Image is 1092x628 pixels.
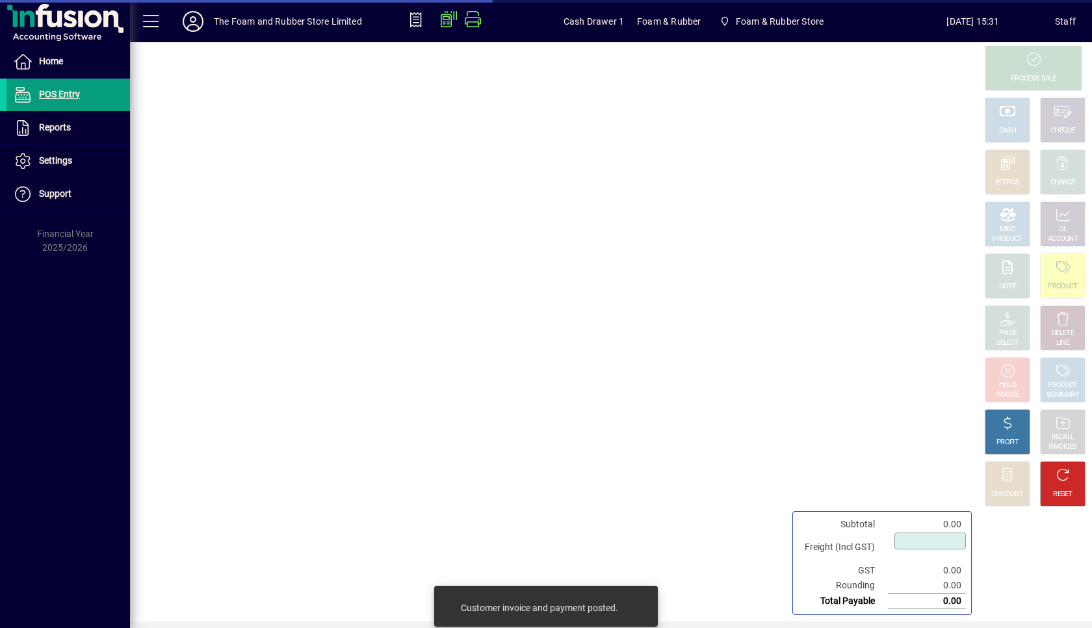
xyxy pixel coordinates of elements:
span: Foam & Rubber [637,11,701,32]
td: GST [798,563,888,578]
a: Settings [6,145,130,177]
div: PRODUCT [1048,381,1077,390]
td: Rounding [798,578,888,594]
div: HOLD [999,381,1016,390]
span: [DATE] 15:31 [891,11,1055,32]
a: Reports [6,112,130,144]
div: EFTPOS [996,178,1020,188]
div: PROFIT [996,438,1019,447]
div: CHARGE [1050,178,1076,188]
div: INVOICES [1048,442,1076,452]
div: Customer invoice and payment posted. [461,601,618,614]
td: Total Payable [798,594,888,609]
span: POS Entry [39,89,80,99]
td: 0.00 [888,517,966,532]
div: PRICE [999,329,1017,338]
div: RECALL [1052,433,1074,442]
div: SUMMARY [1046,390,1079,400]
div: RESET [1053,490,1072,499]
span: Foam & Rubber Store [714,10,829,33]
div: PROCESS SALE [1011,74,1056,84]
div: SELECT [996,338,1019,348]
div: PRODUCT [1048,282,1077,292]
div: INVOICE [995,390,1019,400]
span: Settings [39,155,72,166]
a: Support [6,178,130,210]
span: Support [39,188,71,199]
div: ACCOUNT [1048,234,1078,244]
span: Foam & Rubber Store [736,11,824,32]
div: CASH [999,126,1016,136]
span: Home [39,56,63,66]
button: Profile [172,10,214,33]
td: 0.00 [888,563,966,578]
div: Staff [1055,11,1076,32]
span: Reports [39,122,71,132]
td: 0.00 [888,578,966,594]
div: CHEQUE [1050,126,1075,136]
div: DELETE [1052,329,1074,338]
div: LINE [1056,338,1069,348]
td: Freight (Incl GST) [798,532,888,563]
div: The Foam and Rubber Store Limited [214,11,362,32]
div: PRODUCT [993,234,1022,244]
td: 0.00 [888,594,966,609]
td: Subtotal [798,517,888,532]
div: NOTE [999,282,1016,292]
div: GL [1059,225,1067,234]
div: DISCOUNT [992,490,1023,499]
div: MISC [1000,225,1015,234]
span: Cash Drawer 1 [564,11,624,32]
a: Home [6,45,130,78]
